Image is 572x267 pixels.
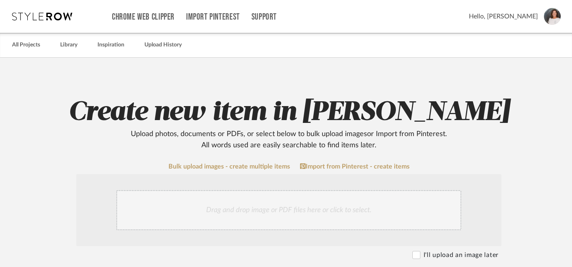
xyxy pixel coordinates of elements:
[144,40,182,50] a: Upload History
[12,40,40,50] a: All Projects
[300,163,410,170] a: Import from Pinterest - create items
[97,40,124,50] a: Inspiration
[168,163,290,170] a: Bulk upload images - create multiple items
[252,14,277,20] a: Support
[424,250,499,260] label: I'll upload an image later
[544,8,561,25] img: avatar
[124,128,453,151] div: Upload photos, documents or PDFs, or select below to bulk upload images or Import from Pinterest ...
[33,96,544,151] h2: Create new item in [PERSON_NAME]
[112,14,174,20] a: Chrome Web Clipper
[186,14,240,20] a: Import Pinterest
[60,40,77,50] a: Library
[469,12,538,21] span: Hello, [PERSON_NAME]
